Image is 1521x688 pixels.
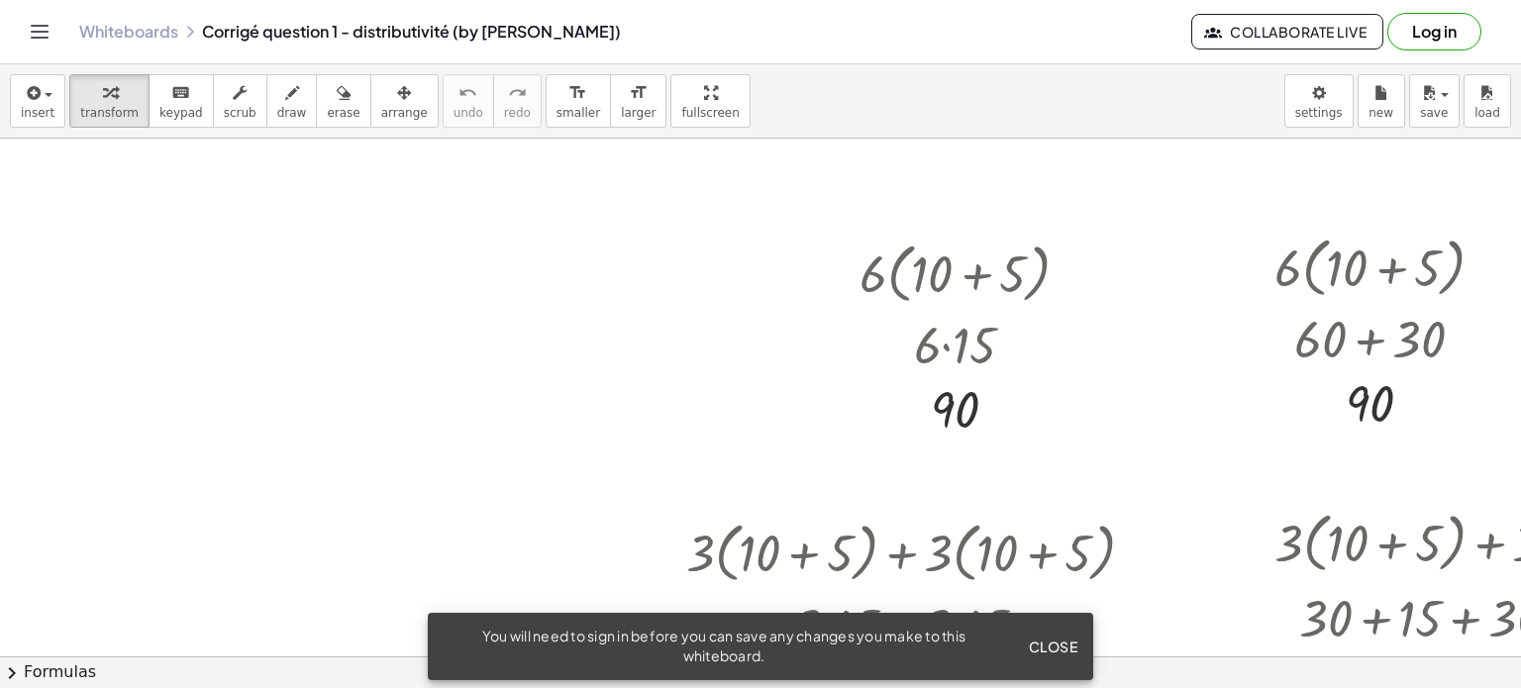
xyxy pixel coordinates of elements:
button: keyboardkeypad [149,74,214,128]
span: arrange [381,106,428,120]
span: transform [80,106,139,120]
button: scrub [213,74,267,128]
button: undoundo [443,74,494,128]
button: load [1464,74,1511,128]
button: Toggle navigation [24,16,55,48]
button: settings [1284,74,1354,128]
span: redo [504,106,531,120]
span: save [1420,106,1448,120]
button: format_sizesmaller [546,74,611,128]
button: erase [316,74,370,128]
span: insert [21,106,54,120]
i: format_size [568,81,587,105]
span: fullscreen [681,106,739,120]
span: keypad [159,106,203,120]
button: draw [266,74,318,128]
button: arrange [370,74,439,128]
button: Log in [1387,13,1481,50]
i: undo [458,81,477,105]
i: keyboard [171,81,190,105]
button: Close [1020,629,1085,664]
button: new [1358,74,1405,128]
span: larger [621,106,656,120]
div: You will need to sign in before you can save any changes you make to this whiteboard. [444,627,1004,666]
span: erase [327,106,359,120]
button: format_sizelarger [610,74,666,128]
span: smaller [557,106,600,120]
button: save [1409,74,1460,128]
button: Collaborate Live [1191,14,1383,49]
span: settings [1295,106,1343,120]
a: Whiteboards [79,22,178,42]
span: scrub [224,106,256,120]
span: draw [277,106,307,120]
i: redo [508,81,527,105]
button: redoredo [493,74,542,128]
button: fullscreen [670,74,750,128]
span: load [1474,106,1500,120]
i: format_size [629,81,648,105]
span: Collaborate Live [1208,23,1367,41]
span: Close [1028,638,1077,655]
span: undo [454,106,483,120]
span: new [1369,106,1393,120]
button: transform [69,74,150,128]
button: insert [10,74,65,128]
